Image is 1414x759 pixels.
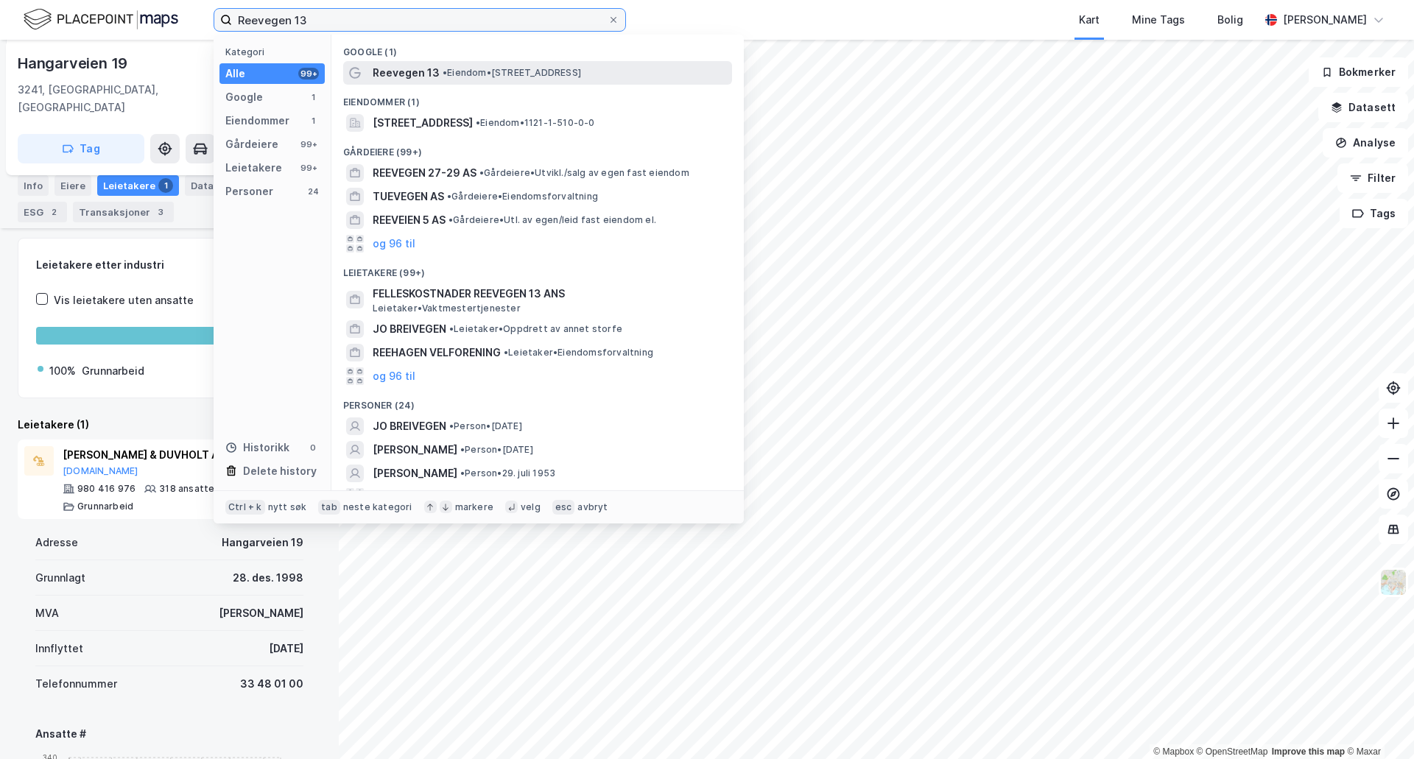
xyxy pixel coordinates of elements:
[225,500,265,515] div: Ctrl + k
[307,91,319,103] div: 1
[35,725,303,743] div: Ansatte #
[49,362,76,380] div: 100%
[331,85,744,111] div: Eiendommer (1)
[225,65,245,82] div: Alle
[373,303,521,314] span: Leietaker • Vaktmestertjenester
[373,64,440,82] span: Reevegen 13
[73,202,174,222] div: Transaksjoner
[373,417,446,435] span: JO BREIVEGEN
[97,175,179,196] div: Leietakere
[298,138,319,150] div: 99+
[158,178,173,193] div: 1
[1323,128,1408,158] button: Analyse
[1340,688,1414,759] iframe: Chat Widget
[18,202,67,222] div: ESG
[36,256,303,274] div: Leietakere etter industri
[447,191,451,202] span: •
[159,483,214,495] div: 318 ansatte
[1197,746,1268,757] a: OpenStreetMap
[331,35,744,61] div: Google (1)
[232,9,608,31] input: Søk på adresse, matrikkel, gårdeiere, leietakere eller personer
[35,569,85,587] div: Grunnlagt
[225,112,289,130] div: Eiendommer
[373,211,446,229] span: REEVEIEN 5 AS
[343,501,412,513] div: neste kategori
[225,46,325,57] div: Kategori
[504,347,508,358] span: •
[1337,163,1408,193] button: Filter
[268,501,307,513] div: nytt søk
[1318,93,1408,122] button: Datasett
[460,467,555,479] span: Person • 29. juli 1953
[443,67,581,79] span: Eiendom • [STREET_ADDRESS]
[373,465,457,482] span: [PERSON_NAME]
[476,117,480,128] span: •
[153,205,168,219] div: 3
[1272,746,1345,757] a: Improve this map
[318,500,340,515] div: tab
[1217,11,1243,29] div: Bolig
[233,569,303,587] div: 28. des. 1998
[552,500,575,515] div: esc
[54,175,91,196] div: Eiere
[225,135,278,153] div: Gårdeiere
[35,604,59,622] div: MVA
[1283,11,1367,29] div: [PERSON_NAME]
[298,68,319,80] div: 99+
[373,164,476,182] span: REEVEGEN 27-29 AS
[243,462,317,480] div: Delete history
[460,444,533,456] span: Person • [DATE]
[373,235,415,253] button: og 96 til
[476,117,595,129] span: Eiendom • 1121-1-510-0-0
[373,344,501,361] span: REEHAGEN VELFORENING
[307,115,319,127] div: 1
[18,416,321,434] div: Leietakere (1)
[1132,11,1185,29] div: Mine Tags
[331,255,744,282] div: Leietakere (99+)
[460,444,465,455] span: •
[77,483,136,495] div: 980 416 976
[46,205,61,219] div: 2
[298,162,319,174] div: 99+
[1379,568,1407,596] img: Z
[35,640,83,657] div: Innflyttet
[54,292,194,309] div: Vis leietakere uten ansatte
[449,214,656,226] span: Gårdeiere • Utl. av egen/leid fast eiendom el.
[82,362,144,380] div: Grunnarbeid
[225,439,289,456] div: Historikk
[331,388,744,414] div: Personer (24)
[1309,57,1408,87] button: Bokmerker
[577,501,608,513] div: avbryt
[449,323,454,334] span: •
[240,675,303,693] div: 33 48 01 00
[449,420,454,431] span: •
[18,52,130,75] div: Hangarveien 19
[449,420,522,432] span: Person • [DATE]
[373,488,413,506] button: og 21 til
[449,214,453,225] span: •
[35,675,117,693] div: Telefonnummer
[373,188,444,205] span: TUEVEGEN AS
[24,7,178,32] img: logo.f888ab2527a4732fd821a326f86c7f29.svg
[1153,746,1194,757] a: Mapbox
[18,134,144,163] button: Tag
[521,501,541,513] div: velg
[479,167,484,178] span: •
[307,186,319,197] div: 24
[35,534,78,551] div: Adresse
[225,183,273,200] div: Personer
[373,320,446,338] span: JO BREIVEGEN
[455,501,493,513] div: markere
[373,367,415,385] button: og 96 til
[225,88,263,106] div: Google
[219,604,303,622] div: [PERSON_NAME]
[460,467,465,479] span: •
[447,191,598,202] span: Gårdeiere • Eiendomsforvaltning
[1079,11,1100,29] div: Kart
[18,175,49,196] div: Info
[373,441,457,459] span: [PERSON_NAME]
[63,465,138,477] button: [DOMAIN_NAME]
[77,501,133,512] div: Grunnarbeid
[373,114,473,132] span: [STREET_ADDRESS]
[185,175,240,196] div: Datasett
